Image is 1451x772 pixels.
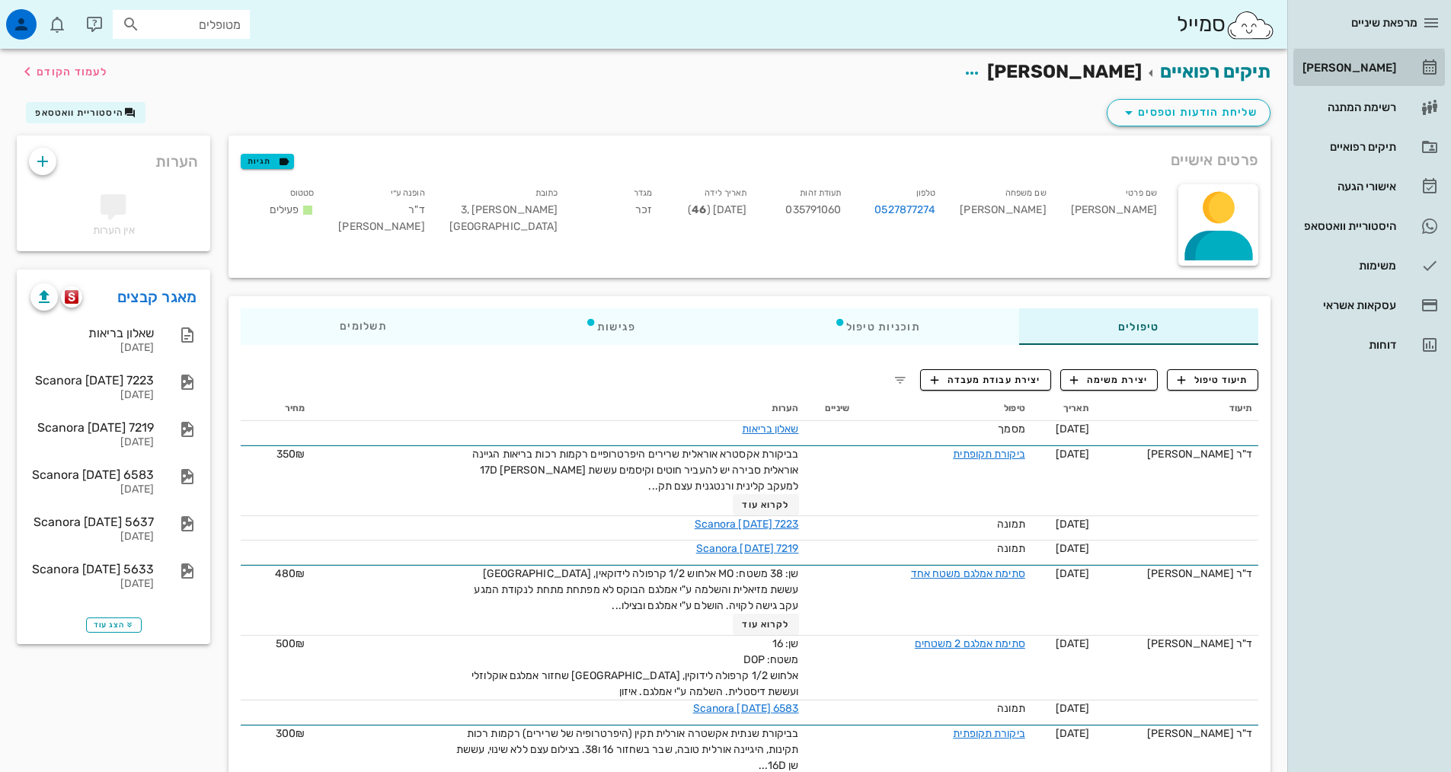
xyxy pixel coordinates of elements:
a: Scanora [DATE] 7219 [696,542,799,555]
th: תאריך [1031,397,1095,421]
div: ד"ר [PERSON_NAME] [1101,566,1252,582]
button: לקרוא עוד [733,494,799,515]
div: ד"ר [PERSON_NAME] [326,181,436,244]
span: יצירת עבודת מעבדה [931,373,1040,387]
span: תמונה [997,702,1025,715]
a: מאגר קבצים [117,285,197,309]
div: Scanora [DATE] 5633 [30,562,154,576]
span: [DATE] [1056,423,1090,435]
div: Scanora [DATE] 7219 [30,420,154,435]
a: תיקים רפואיים [1160,61,1270,82]
div: פגישות [486,308,735,345]
th: תיעוד [1095,397,1258,421]
small: מגדר [634,188,652,198]
a: Scanora [DATE] 7223 [695,518,799,531]
button: שליחת הודעות וטפסים [1107,99,1270,126]
div: Scanora [DATE] 6583 [30,467,154,482]
small: הופנה ע״י [391,188,425,198]
button: תגיות [241,154,294,169]
span: [DATE] [1056,727,1090,740]
div: סמייל [1177,8,1275,41]
a: שאלון בריאות [742,423,798,435]
a: ביקורת תקופתית [953,727,1024,740]
div: [PERSON_NAME] [948,181,1058,244]
span: לקרוא עוד [742,499,789,510]
div: [DATE] [30,342,154,355]
button: לעמוד הקודם [18,58,107,85]
span: [DATE] [1056,567,1090,580]
a: אישורי הגעה [1293,168,1445,205]
small: תאריך לידה [705,188,746,198]
span: [DATE] [1056,448,1090,461]
span: 300₪ [276,727,305,740]
span: תג [45,12,54,21]
a: עסקאות אשראי [1293,287,1445,324]
span: שן: 16 משטח: DOP אלחוש 1/2 קרפולה לידוקין, [GEOGRAPHIC_DATA] שחזור אמלגם אוקלוזלי ועששת דיסטלית. ... [471,637,798,698]
span: 350₪ [276,448,305,461]
span: תשלומים [340,321,387,332]
div: אישורי הגעה [1299,180,1396,193]
span: 480₪ [275,567,305,580]
span: [DATE] [1056,542,1090,555]
span: מסמך [998,423,1024,435]
span: פרטים אישיים [1171,148,1258,172]
span: שליחת הודעות וטפסים [1120,104,1258,122]
small: כתובת [535,188,558,198]
span: לעמוד הקודם [37,65,107,78]
small: שם משפחה [1005,188,1047,198]
span: תמונה [997,542,1025,555]
div: [DATE] [30,389,154,402]
a: תיקים רפואיים [1293,129,1445,165]
span: [DATE] [1056,518,1090,531]
small: טלפון [916,188,936,198]
span: תמונה [997,518,1025,531]
span: שן: 38 משטח: MO אלחוש 1/2 קרפולה לידוקאין, [GEOGRAPHIC_DATA] עששת מזיאלית והשלמה ע"י אמלגם הבוקס ... [474,567,798,612]
span: פעילים [270,203,299,216]
th: טיפול [855,397,1031,421]
div: משימות [1299,260,1396,272]
div: ד"ר [PERSON_NAME] [1101,726,1252,742]
span: הצג עוד [94,620,134,630]
button: הצג עוד [86,617,142,633]
span: בביקורת אקסטרא אוראלית שרירים היפרטרופיים רקמות רכות בריאות הגיינה אוראלית סבירה יש להעביר חוטים ... [472,448,799,493]
a: סתימת אמלגם 2 משטחים [915,637,1025,650]
div: Scanora [DATE] 7223 [30,373,154,388]
div: [PERSON_NAME] [1299,62,1396,74]
a: דוחות [1293,327,1445,363]
span: [DATE] ( ) [688,203,746,216]
div: היסטוריית וואטסאפ [1299,220,1396,232]
img: scanora logo [65,290,79,304]
span: 500₪ [276,637,305,650]
strong: 46 [692,203,706,216]
span: [PERSON_NAME] 3 [461,203,558,216]
th: שיניים [805,397,855,421]
div: [DATE] [30,436,154,449]
span: [GEOGRAPHIC_DATA] [449,220,558,233]
div: [DATE] [30,578,154,591]
small: שם פרטי [1126,188,1157,198]
th: מחיר [241,397,311,421]
div: דוחות [1299,339,1396,351]
button: scanora logo [61,286,82,308]
button: תיעוד טיפול [1167,369,1258,391]
div: תוכניות טיפול [735,308,1019,345]
button: יצירת משימה [1060,369,1159,391]
th: הערות [311,397,804,421]
div: Scanora [DATE] 5637 [30,515,154,529]
div: רשימת המתנה [1299,101,1396,113]
button: לקרוא עוד [733,614,799,635]
div: [DATE] [30,531,154,544]
span: , [467,203,469,216]
span: אין הערות [93,224,135,237]
span: תיעוד טיפול [1178,373,1248,387]
span: בביקורת שנתית אקשטרה אורלית תקין (היפרטרופיה של שרירים) רקמות רכות תקינות, היגיינה אורלית טובה, ש... [456,727,798,772]
div: ד"ר [PERSON_NAME] [1101,446,1252,462]
small: תעודת זהות [800,188,841,198]
a: [PERSON_NAME] [1293,49,1445,86]
span: תגיות [248,155,287,168]
a: ביקורת תקופתית [953,448,1024,461]
span: היסטוריית וואטסאפ [35,107,123,118]
small: סטטוס [290,188,315,198]
a: תגהיסטוריית וואטסאפ [1293,208,1445,244]
div: ד"ר [PERSON_NAME] [1101,636,1252,652]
